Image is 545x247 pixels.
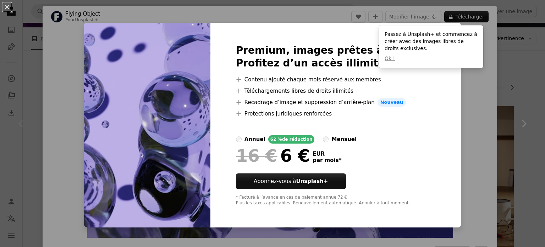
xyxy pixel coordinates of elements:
li: Contenu ajouté chaque mois réservé aux membres [236,75,436,84]
div: annuel [244,135,265,144]
div: Passez à Unsplash+ et commencez à créer avec des images libres de droits exclusives. [379,25,483,68]
button: Ok ! [385,55,395,62]
input: annuel62 %de réduction [236,136,242,142]
div: * Facturé à l’avance en cas de paiement annuel 72 € Plus les taxes applicables. Renouvellement au... [236,195,436,206]
span: EUR [313,151,341,157]
input: mensuel [323,136,329,142]
li: Protections juridiques renforcées [236,109,436,118]
span: 16 € [236,146,277,165]
div: 62 % de réduction [268,135,315,144]
h2: Premium, images prêtes à l’emploi. Profitez d’un accès illimité. [236,44,436,70]
span: Nouveau [378,98,406,107]
li: Téléchargements libres de droits illimités [236,87,436,95]
span: par mois * [313,157,341,163]
div: mensuel [331,135,357,144]
button: Abonnez-vous àUnsplash+ [236,173,346,189]
img: premium_photo-1674478876962-6703253531c4 [84,23,210,227]
strong: Unsplash+ [296,178,328,184]
div: 6 € [236,146,310,165]
li: Recadrage d’image et suppression d’arrière-plan [236,98,436,107]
